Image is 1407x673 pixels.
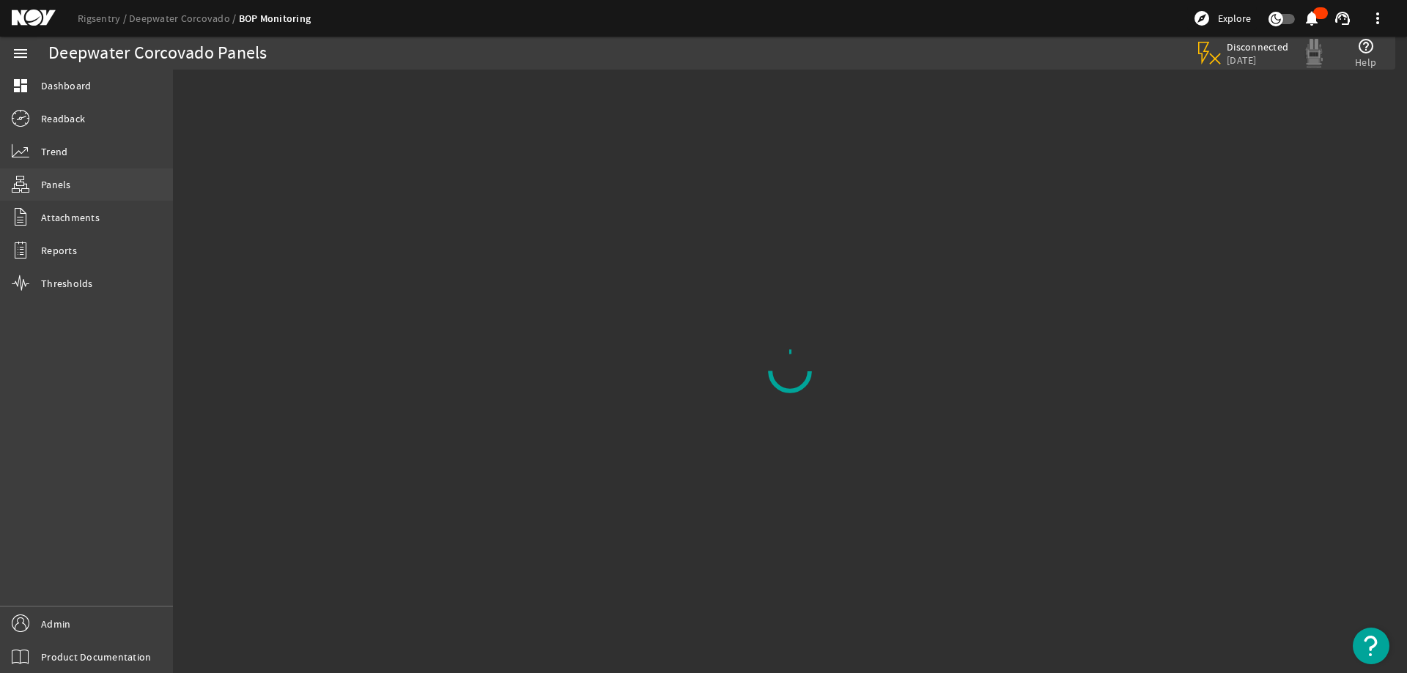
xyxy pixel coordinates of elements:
mat-icon: explore [1193,10,1211,27]
span: Product Documentation [41,650,151,664]
span: Reports [41,243,77,258]
button: more_vert [1360,1,1395,36]
button: Explore [1187,7,1257,30]
span: Admin [41,617,70,631]
span: Panels [41,177,71,192]
span: Dashboard [41,78,91,93]
span: Attachments [41,210,100,225]
span: Explore [1218,11,1251,26]
div: Deepwater Corcovado Panels [48,46,267,61]
a: BOP Monitoring [239,12,311,26]
span: Trend [41,144,67,159]
mat-icon: dashboard [12,77,29,94]
a: Rigsentry [78,12,129,25]
mat-icon: notifications [1303,10,1321,27]
span: Readback [41,111,85,126]
button: Open Resource Center [1353,628,1389,664]
mat-icon: support_agent [1334,10,1351,27]
span: Disconnected [1227,40,1289,53]
mat-icon: menu [12,45,29,62]
span: Thresholds [41,276,93,291]
img: Graypod.svg [1299,39,1329,68]
a: Deepwater Corcovado [129,12,239,25]
span: [DATE] [1227,53,1289,67]
mat-icon: help_outline [1357,37,1375,55]
span: Help [1355,55,1376,70]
